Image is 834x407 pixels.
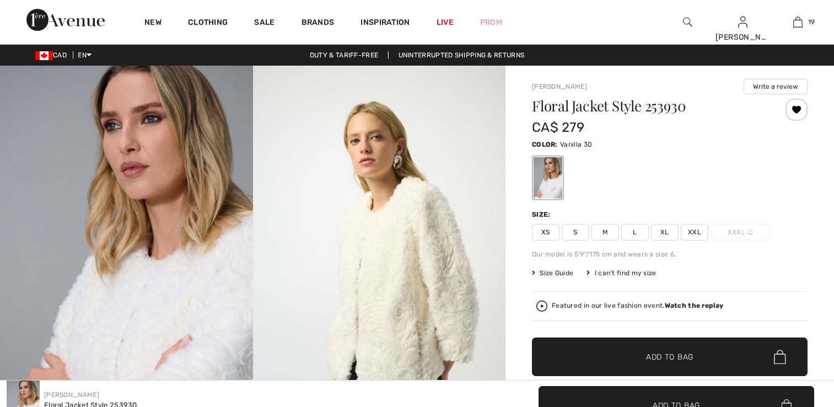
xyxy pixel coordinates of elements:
[747,229,753,235] img: ring-m.svg
[552,302,723,309] div: Featured in our live fashion event.
[560,141,592,148] span: Vanilla 30
[78,51,92,59] span: EN
[35,51,71,59] span: CAD
[591,224,619,240] span: M
[715,31,770,43] div: [PERSON_NAME]
[681,224,708,240] span: XXL
[480,17,502,28] a: Prom
[532,268,573,278] span: Size Guide
[646,351,693,363] span: Add to Bag
[808,17,815,27] span: 19
[738,17,747,27] a: Sign In
[793,15,803,29] img: My Bag
[536,301,547,312] img: Watch the replay
[711,224,770,240] span: XXXL
[665,302,724,309] strong: Watch the replay
[532,249,808,259] div: Our model is 5'9"/175 cm and wears a size 6.
[738,15,747,29] img: My Info
[774,350,786,364] img: Bag.svg
[744,79,808,94] button: Write a review
[771,15,825,29] a: 19
[534,157,562,199] div: Vanilla 30
[532,120,584,135] span: CA$ 279
[302,18,335,29] a: Brands
[532,210,553,219] div: Size:
[188,18,228,29] a: Clothing
[532,141,558,148] span: Color:
[35,51,53,60] img: Canadian Dollar
[587,268,656,278] div: I can't find my size
[532,224,559,240] span: XS
[621,224,649,240] span: L
[44,391,99,399] a: [PERSON_NAME]
[437,17,454,28] a: Live
[144,18,162,29] a: New
[651,224,679,240] span: XL
[532,83,587,90] a: [PERSON_NAME]
[683,15,692,29] img: search the website
[532,338,808,376] button: Add to Bag
[254,18,275,29] a: Sale
[360,18,410,29] span: Inspiration
[26,9,105,31] img: 1ère Avenue
[562,224,589,240] span: S
[532,99,762,113] h1: Floral Jacket Style 253930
